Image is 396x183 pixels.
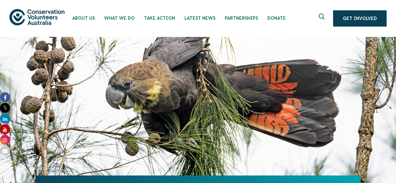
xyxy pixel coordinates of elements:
span: Donate [267,16,286,21]
span: Latest News [184,16,215,21]
img: logo.svg [9,9,64,25]
span: What We Do [104,16,135,21]
span: Take Action [144,16,175,21]
span: About Us [72,16,95,21]
span: Expand search box [319,13,327,23]
a: Get Involved [333,10,387,27]
span: Partnerships [225,16,258,21]
button: Expand search box Close search box [315,11,330,26]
